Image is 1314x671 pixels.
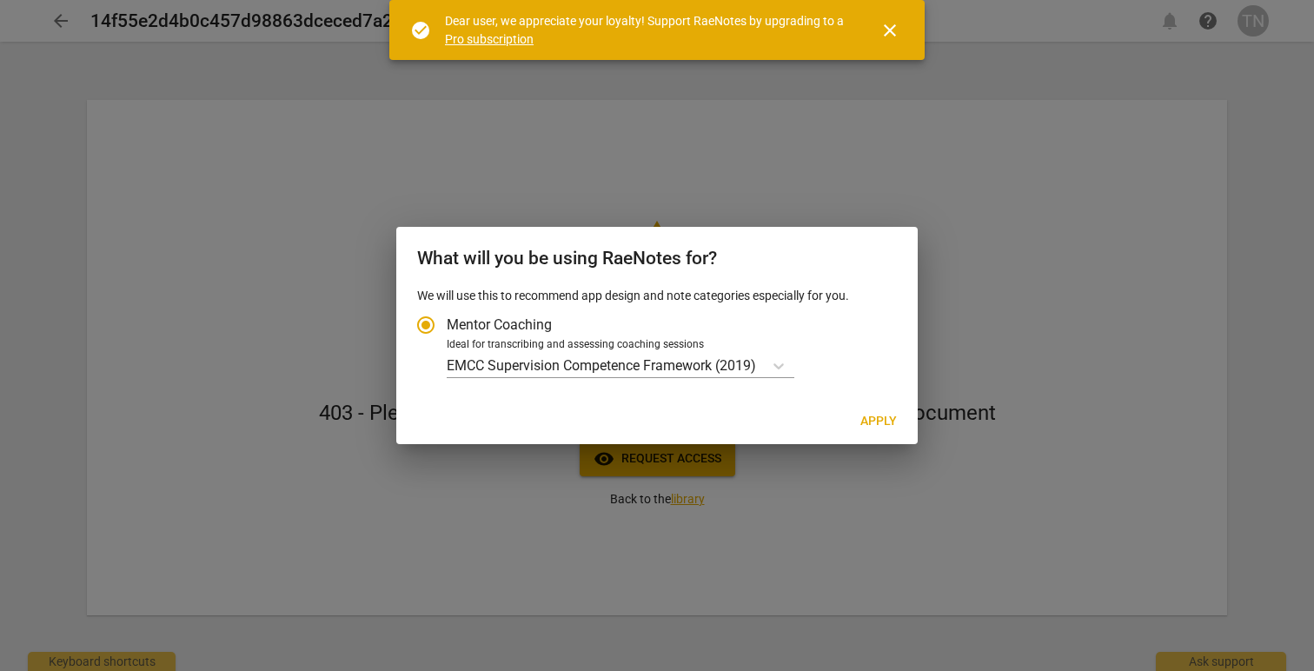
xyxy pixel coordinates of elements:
button: Apply [846,406,911,437]
span: Mentor Coaching [447,315,552,335]
h2: What will you be using RaeNotes for? [417,248,897,269]
div: Dear user, we appreciate your loyalty! Support RaeNotes by upgrading to a [445,12,848,48]
a: Pro subscription [445,32,534,46]
div: Account type [417,304,897,378]
button: Close [869,10,911,51]
p: EMCC Supervision Competence Framework (2019) [447,355,756,375]
span: Apply [860,413,897,430]
span: close [879,20,900,41]
p: We will use this to recommend app design and note categories especially for you. [417,287,897,305]
input: Ideal for transcribing and assessing coaching sessionsEMCC Supervision Competence Framework (2019) [758,357,761,374]
div: Ideal for transcribing and assessing coaching sessions [447,337,892,353]
span: check_circle [410,20,431,41]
